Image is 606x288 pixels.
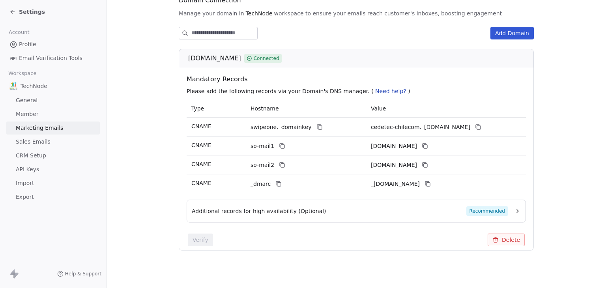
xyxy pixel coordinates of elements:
[5,26,33,38] span: Account
[9,8,45,16] a: Settings
[191,105,241,113] p: Type
[6,122,100,135] a: Marketing Emails
[16,193,34,201] span: Export
[16,151,46,160] span: CRM Setup
[191,123,211,129] span: CNAME
[251,142,274,150] span: so-mail1
[6,108,100,121] a: Member
[251,161,274,169] span: so-mail2
[16,138,50,146] span: Sales Emails
[16,124,63,132] span: Marketing Emails
[274,9,383,17] span: workspace to ensure your emails reach
[371,105,386,112] span: Value
[6,94,100,107] a: General
[371,161,417,169] span: cedetec-chilecom2.swipeone.email
[251,123,312,131] span: swipeone._domainkey
[192,207,326,215] span: Additional records for high availability (Optional)
[188,234,213,246] button: Verify
[187,75,529,84] span: Mandatory Records
[191,142,211,148] span: CNAME
[6,177,100,190] a: Import
[19,54,82,62] span: Email Verification Tools
[16,96,37,105] span: General
[251,105,279,112] span: Hostname
[16,110,39,118] span: Member
[246,9,273,17] span: TechNode
[251,180,271,188] span: _dmarc
[6,191,100,204] a: Export
[179,9,244,17] span: Manage your domain in
[65,271,101,277] span: Help & Support
[371,142,417,150] span: cedetec-chilecom1.swipeone.email
[9,82,17,90] img: IMAGEN%2010%20A%C3%83%C2%91OS.png
[21,82,47,90] span: TechNode
[6,163,100,176] a: API Keys
[466,206,508,216] span: Recommended
[254,55,279,62] span: Connected
[371,180,420,188] span: _dmarc.swipeone.email
[371,123,470,131] span: cedetec-chilecom._domainkey.swipeone.email
[16,179,34,187] span: Import
[191,180,211,186] span: CNAME
[16,165,39,174] span: API Keys
[192,206,521,216] button: Additional records for high availability (Optional)Recommended
[6,52,100,65] a: Email Verification Tools
[19,8,45,16] span: Settings
[384,9,502,17] span: customer's inboxes, boosting engagement
[6,149,100,162] a: CRM Setup
[6,38,100,51] a: Profile
[488,234,525,246] button: Delete
[6,135,100,148] a: Sales Emails
[187,87,529,95] p: Please add the following records via your Domain's DNS manager. ( )
[191,161,211,167] span: CNAME
[375,88,406,94] span: Need help?
[490,27,534,39] button: Add Domain
[57,271,101,277] a: Help & Support
[188,54,241,63] span: [DOMAIN_NAME]
[19,40,36,49] span: Profile
[5,67,40,79] span: Workspace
